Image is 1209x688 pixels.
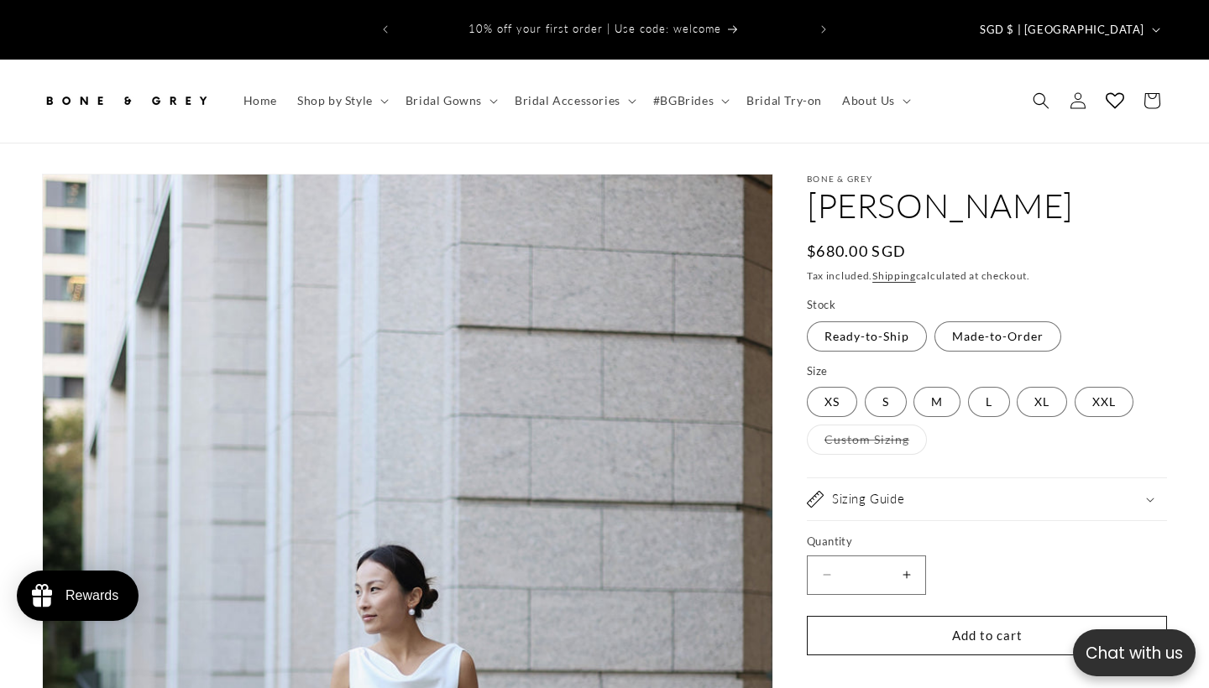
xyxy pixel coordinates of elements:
div: Rewards [65,588,118,603]
summary: About Us [832,83,918,118]
p: Chat with us [1073,641,1196,665]
summary: #BGBrides [643,83,736,118]
summary: Bridal Accessories [505,83,643,118]
a: Bridal Try-on [736,83,832,118]
a: Bone and Grey Bridal [36,76,217,126]
a: Home [233,83,287,118]
span: Bridal Accessories [515,93,620,108]
button: Open chatbox [1073,629,1196,676]
label: XS [807,387,857,417]
button: Previous announcement [367,13,404,45]
span: Bridal Gowns [406,93,482,108]
span: About Us [842,93,895,108]
label: Made-to-Order [934,321,1061,352]
span: Shop by Style [297,93,373,108]
div: Tax included. calculated at checkout. [807,268,1167,284]
summary: Shop by Style [287,83,395,118]
span: #BGBrides [653,93,714,108]
h2: Sizing Guide [832,491,904,508]
label: Ready-to-Ship [807,321,927,352]
button: Next announcement [805,13,842,45]
span: 10% off your first order | Use code: welcome [468,22,721,35]
span: $680.00 SGD [807,240,906,263]
label: Custom Sizing [807,425,927,455]
label: L [968,387,1010,417]
label: XL [1017,387,1067,417]
p: Bone & Grey [807,174,1167,184]
label: M [913,387,960,417]
a: Shipping [872,269,916,282]
button: SGD $ | [GEOGRAPHIC_DATA] [970,13,1167,45]
summary: Sizing Guide [807,478,1167,520]
label: Quantity [807,534,1167,550]
span: Home [243,93,277,108]
summary: Bridal Gowns [395,83,505,118]
span: Bridal Try-on [746,93,822,108]
legend: Stock [807,297,837,314]
button: Add to cart [807,616,1167,655]
summary: Search [1023,82,1060,119]
img: Bone and Grey Bridal [42,82,210,119]
h1: [PERSON_NAME] [807,184,1167,227]
label: S [865,387,907,417]
legend: Size [807,363,830,380]
span: SGD $ | [GEOGRAPHIC_DATA] [980,22,1144,39]
label: XXL [1075,387,1133,417]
